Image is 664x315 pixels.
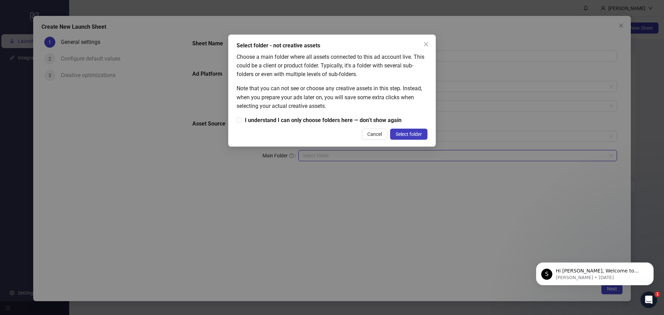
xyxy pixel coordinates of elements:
[237,84,427,110] div: Note that you can not see or choose any creative assets in this step. Instead, when you prepare y...
[30,20,119,163] span: Hi [PERSON_NAME], Welcome to [DOMAIN_NAME]! 🎉 You’re all set to start launching ads effortlessly....
[237,41,427,50] div: Select folder - not creative assets
[367,131,382,137] span: Cancel
[242,116,404,124] span: I understand I can only choose folders here — don’t show again
[396,131,422,137] span: Select folder
[423,41,429,47] span: close
[640,291,657,308] iframe: Intercom live chat
[421,39,432,50] button: Close
[362,129,387,140] button: Cancel
[655,291,660,297] span: 1
[526,248,664,296] iframe: Intercom notifications message
[237,53,427,78] div: Choose a main folder where all assets connected to this ad account live. This could be a client o...
[390,129,427,140] button: Select folder
[30,27,119,33] p: Message from Simon, sent 4d ago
